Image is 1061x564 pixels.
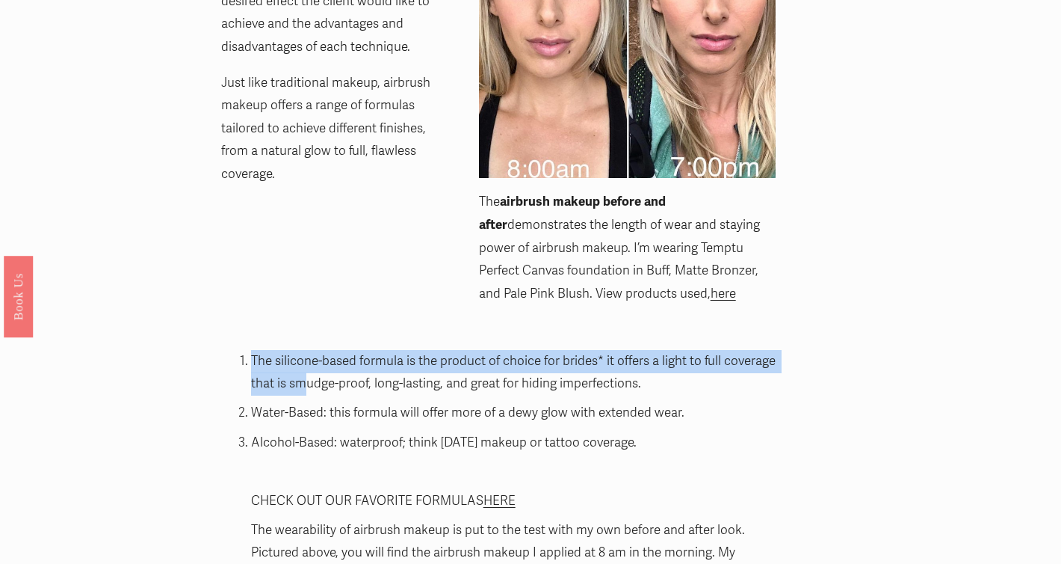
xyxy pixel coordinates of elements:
[4,256,33,337] a: Book Us
[251,350,776,396] p: The silicone-based formula is the product of choice for brides* it offers a light to full coverag...
[711,286,736,301] a: here
[483,493,516,509] a: HERE
[479,194,669,233] strong: airbrush makeup before and after
[221,72,454,186] p: Just like traditional makeup, airbrush makeup offers a range of formulas tailored to achieve diff...
[251,432,776,455] p: Alcohol-Based: waterproof; think [DATE] makeup or tattoo coverage.
[251,402,776,425] p: Water-Based: this formula will offer more of a dewy glow with extended wear.
[251,490,776,513] p: CHECK OUT OUR FAVORITE FORMULAS
[479,191,776,305] p: The demonstrates the length of wear and staying power of airbrush makeup. I’m wearing Temptu Perf...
